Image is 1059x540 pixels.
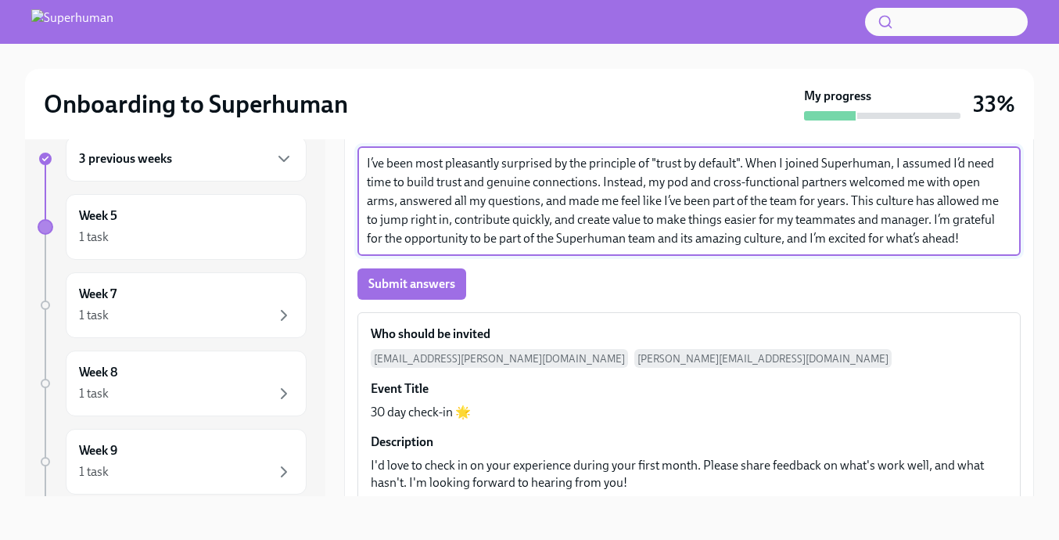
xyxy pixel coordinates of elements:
[38,194,307,260] a: Week 51 task
[371,434,433,451] h6: Description
[368,276,455,292] span: Submit answers
[79,207,117,225] h6: Week 5
[79,229,109,246] div: 1 task
[804,88,871,105] strong: My progress
[38,429,307,495] a: Week 91 task
[44,88,348,120] h2: Onboarding to Superhuman
[357,268,466,300] button: Submit answers
[38,272,307,338] a: Week 71 task
[371,349,628,368] span: [EMAIL_ADDRESS][PERSON_NAME][DOMAIN_NAME]
[634,349,892,368] span: [PERSON_NAME][EMAIL_ADDRESS][DOMAIN_NAME]
[79,463,109,481] div: 1 task
[79,385,109,402] div: 1 task
[79,442,117,459] h6: Week 9
[79,150,172,167] h6: 3 previous weeks
[973,90,1015,118] h3: 33%
[367,154,1011,248] textarea: I’ve been most pleasantly surprised by the principle of "trust by default". When I joined Superhu...
[371,404,471,421] p: 30 day check-in 🌟
[31,9,113,34] img: Superhuman
[79,364,117,381] h6: Week 8
[371,380,429,398] h6: Event Title
[38,351,307,416] a: Week 81 task
[371,326,490,343] h6: Who should be invited
[66,136,307,182] div: 3 previous weeks
[79,286,117,303] h6: Week 7
[79,307,109,324] div: 1 task
[371,457,1007,491] p: I'd love to check in on your experience during your first month. Please share feedback on what's ...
